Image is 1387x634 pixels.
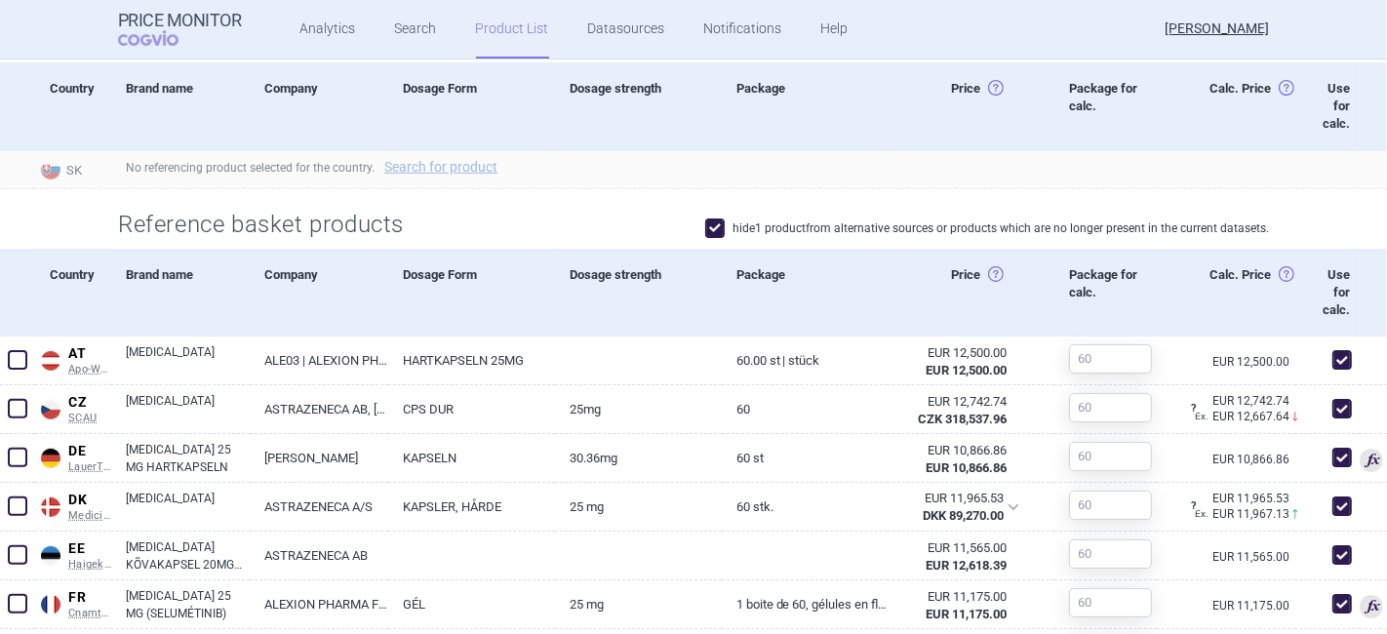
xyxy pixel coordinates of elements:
a: HARTKAPSELN 25MG [388,337,555,384]
a: 1 BOITE DE 60, GÉLULES EN FLACON PEHD [722,580,889,628]
div: Dosage Form [388,249,555,337]
div: Calc. Price [1156,62,1294,151]
div: Dosage strength [555,249,722,337]
span: Apo-Warenv.I [68,363,111,376]
a: Price MonitorCOGVIO [118,11,242,48]
a: EUR 10,866.86 [1212,454,1295,465]
img: Germany [41,449,60,468]
h2: Reference basket products [118,209,419,241]
span: EE [68,540,111,558]
a: [PERSON_NAME] [250,434,388,482]
abbr: MZSR metodika bez stropu marže [902,539,1007,575]
a: [MEDICAL_DATA] 25 MG (SELUMÉTINIB) [126,587,250,622]
div: EUR 11,565.00 [902,539,1007,557]
a: ASTRAZENECA A/S [250,483,388,531]
strong: DKK 89,270.00 [923,508,1004,523]
a: ASTRAZENECA AB [250,532,388,579]
img: Denmark [41,497,60,517]
div: Dosage Form [388,62,555,151]
span: Used for calculation [1360,595,1383,618]
input: 60 [1069,539,1152,569]
abbr: Nájdená cena bez odpočtu marže distribútora [901,490,1004,525]
span: No referencing product selected for the country. [126,161,507,175]
span: Used for calculation [1360,449,1383,472]
div: Brand name [111,62,250,151]
a: ASTRAZENECA AB, [GEOGRAPHIC_DATA] [250,385,388,433]
a: KAPSELN [388,434,555,482]
a: 60 stk. [722,483,889,531]
div: EUR 10,866.86 [902,442,1007,459]
div: EUR 11,175.00 [902,588,1007,606]
div: Dosage strength [555,62,722,151]
span: ? [1187,403,1199,415]
div: Price [888,62,1054,151]
input: 60 [1069,442,1152,471]
abbr: Ex-Factory bez DPH zo zdroja [902,393,1007,428]
div: EUR 12,500.00 [902,344,1007,362]
img: Austria [41,351,60,371]
span: CZ [68,394,111,412]
img: Slovakia [41,160,60,179]
a: FRFRCnamts CIP [35,585,111,619]
div: Company [250,62,388,151]
div: Use for calc. [1294,62,1360,151]
div: Package for calc. [1054,62,1156,151]
div: Calc. Price [1156,249,1294,337]
abbr: Ex-Factory bez DPH zo zdroja [902,588,1007,623]
div: Price [888,249,1054,337]
a: 30.36mg [555,434,722,482]
a: [MEDICAL_DATA] [126,490,250,525]
div: Use for calc. [1294,249,1360,337]
input: 60 [1069,588,1152,617]
a: [MEDICAL_DATA] 25 MG HARTKAPSELN [126,441,250,476]
a: CZCZSCAU [35,390,111,424]
a: DEDELauerTaxe CGM [35,439,111,473]
a: 60 [722,385,889,433]
strong: CZK 318,537.96 [918,412,1007,426]
div: EUR 11,965.53 [901,490,1004,507]
span: DE [68,443,111,460]
a: 25 mg [555,483,722,531]
a: [MEDICAL_DATA] [126,392,250,427]
input: 60 [1069,393,1152,422]
span: LauerTaxe CGM [68,460,111,474]
a: 60 St [722,434,889,482]
img: Czech Republic [41,400,60,419]
div: Package for calc. [1054,249,1156,337]
span: COGVIO [118,30,206,46]
a: 25MG [555,385,722,433]
abbr: Ex-Factory bez DPH zo zdroja [902,344,1007,379]
strong: EUR 10,866.86 [926,460,1007,475]
div: EUR 11,965.53DKK 89,270.00 [888,483,1031,532]
a: ALE03 | ALEXION PHARMA AUSTRIA GM [250,337,388,384]
label: hide 1 product from alternative sources or products which are no longer present in the current da... [705,218,1269,238]
strong: Price Monitor [118,11,242,30]
img: Estonia [41,546,60,566]
a: ALEXION PHARMA FRANCE [250,580,388,628]
div: EUR 12,742.74 [902,393,1007,411]
a: KAPSLER, HÅRDE [388,483,555,531]
a: EUR 12,742.74 [1195,395,1295,407]
div: Package [722,249,889,337]
strong: EUR 11,175.00 [926,607,1007,621]
a: [MEDICAL_DATA] [126,343,250,378]
input: 60 [1069,344,1152,374]
span: Ex. [1195,411,1209,421]
a: CPS DUR [388,385,555,433]
abbr: Ex-Factory bez DPH zo zdroja [902,442,1007,477]
strong: EUR 12,618.39 [926,558,1007,573]
a: 60.00 ST | Stück [722,337,889,384]
div: EUR 11,967.13 [1195,504,1295,524]
a: EEEEHaigekassa [35,536,111,571]
input: 60 [1069,491,1152,520]
a: Search for product [384,160,497,174]
div: Country [35,62,111,151]
a: EUR 11,175.00 [1212,600,1295,612]
span: Cnamts CIP [68,607,111,620]
span: FR [68,589,111,607]
span: SK [35,156,111,181]
a: DKDKMedicinpriser [35,488,111,522]
span: Haigekassa [68,558,111,572]
div: Company [250,249,388,337]
a: [MEDICAL_DATA] KÕVAKAPSEL 20MG N60 [126,538,250,574]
